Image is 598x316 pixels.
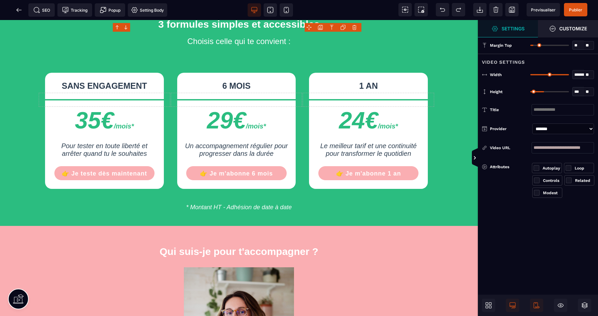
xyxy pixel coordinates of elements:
[177,120,296,139] text: Un accompagnement régulier pour progresser dans la durée
[531,7,556,12] span: Previsualiser
[502,26,525,31] strong: Settings
[13,223,465,237] h1: Qui suis-je pour t'accompagner ?
[490,144,532,151] div: Video URL
[482,163,532,171] div: Attributes
[54,146,155,161] button: 👉 Je teste dès maintenant
[543,190,561,196] div: Modest
[45,120,164,139] text: Pour tester en toute liberté et arrêter quand tu le souhaites
[554,299,567,312] span: Hide/Show Block
[309,120,428,139] text: Le meilleur tarif et une continuité pour transformer le quotidien
[543,165,560,172] div: Autoplay
[339,87,378,113] i: 24€
[62,7,87,13] span: Tracking
[100,7,120,13] span: Popup
[559,26,587,31] strong: Customize
[490,72,502,77] span: Width
[527,3,560,16] span: Preview
[490,125,530,132] div: Provider
[575,165,592,172] div: Loop
[38,13,439,29] h2: Choisis celle qui te convient :
[207,87,246,113] i: 29€
[478,20,538,37] span: Settings
[398,3,412,16] span: View components
[506,299,519,312] span: Desktop Only
[538,20,598,37] span: Open Style Manager
[246,102,266,110] i: /mois*
[530,299,543,312] span: Mobile Only
[114,102,134,110] i: /mois*
[318,146,419,161] button: 👉 Je m'abonne 1 an
[578,299,591,312] span: Open Layer Manager
[569,7,582,12] span: Publier
[33,7,50,13] span: SEO
[378,102,398,110] i: /mois*
[490,89,503,94] span: Height
[75,87,114,113] i: 35€
[543,177,561,184] div: Controls
[482,299,495,312] span: Open Blocks
[490,43,512,48] span: Margin Top
[490,106,532,113] div: Title
[478,54,598,66] div: Video Settings
[186,146,287,161] button: 👉 Je m'abonne 6 mois
[131,7,164,13] span: Setting Body
[575,177,593,184] div: Related
[144,182,334,193] text: * Montant HT - Adhésion de date à date
[414,3,428,16] span: Screenshot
